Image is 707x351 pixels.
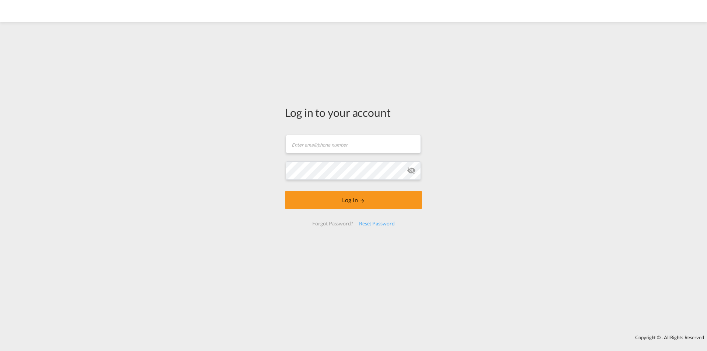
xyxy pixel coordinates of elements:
div: Forgot Password? [309,217,356,230]
md-icon: icon-eye-off [407,166,416,175]
div: Reset Password [356,217,398,230]
input: Enter email/phone number [286,135,421,153]
button: LOGIN [285,191,422,209]
div: Log in to your account [285,105,422,120]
